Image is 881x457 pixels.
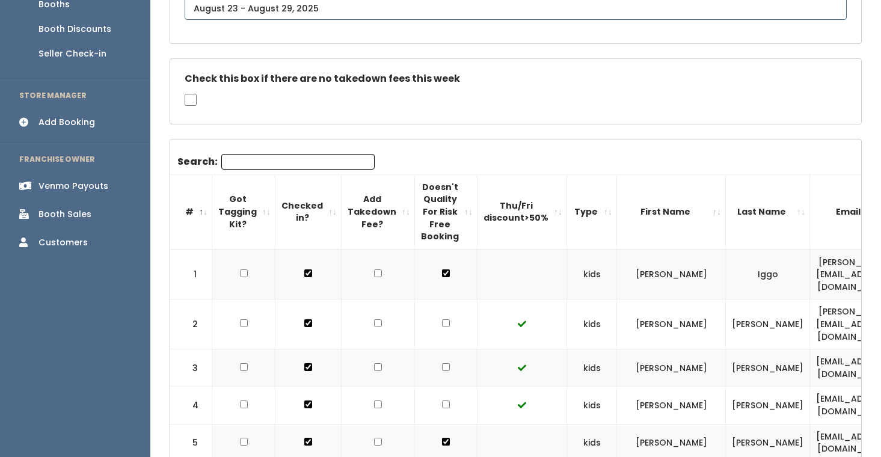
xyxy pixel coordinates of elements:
[170,387,212,424] td: 4
[170,250,212,299] td: 1
[170,299,212,349] td: 2
[38,208,91,221] div: Booth Sales
[617,174,726,249] th: First Name: activate to sort column ascending
[567,299,617,349] td: kids
[342,174,415,249] th: Add Takedown Fee?: activate to sort column ascending
[567,349,617,387] td: kids
[567,174,617,249] th: Type: activate to sort column ascending
[617,250,726,299] td: [PERSON_NAME]
[177,154,375,170] label: Search:
[567,387,617,424] td: kids
[726,387,810,424] td: [PERSON_NAME]
[726,349,810,387] td: [PERSON_NAME]
[38,48,106,60] div: Seller Check-in
[275,174,342,249] th: Checked in?: activate to sort column ascending
[221,154,375,170] input: Search:
[617,299,726,349] td: [PERSON_NAME]
[477,174,567,249] th: Thu/Fri discount&gt;50%: activate to sort column ascending
[726,250,810,299] td: Iggo
[212,174,275,249] th: Got Tagging Kit?: activate to sort column ascending
[38,180,108,192] div: Venmo Payouts
[185,73,847,84] h5: Check this box if there are no takedown fees this week
[567,250,617,299] td: kids
[617,349,726,387] td: [PERSON_NAME]
[170,349,212,387] td: 3
[726,299,810,349] td: [PERSON_NAME]
[726,174,810,249] th: Last Name: activate to sort column ascending
[38,116,95,129] div: Add Booking
[170,174,212,249] th: #: activate to sort column descending
[415,174,477,249] th: Doesn't Quality For Risk Free Booking : activate to sort column ascending
[38,23,111,35] div: Booth Discounts
[38,236,88,249] div: Customers
[617,387,726,424] td: [PERSON_NAME]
